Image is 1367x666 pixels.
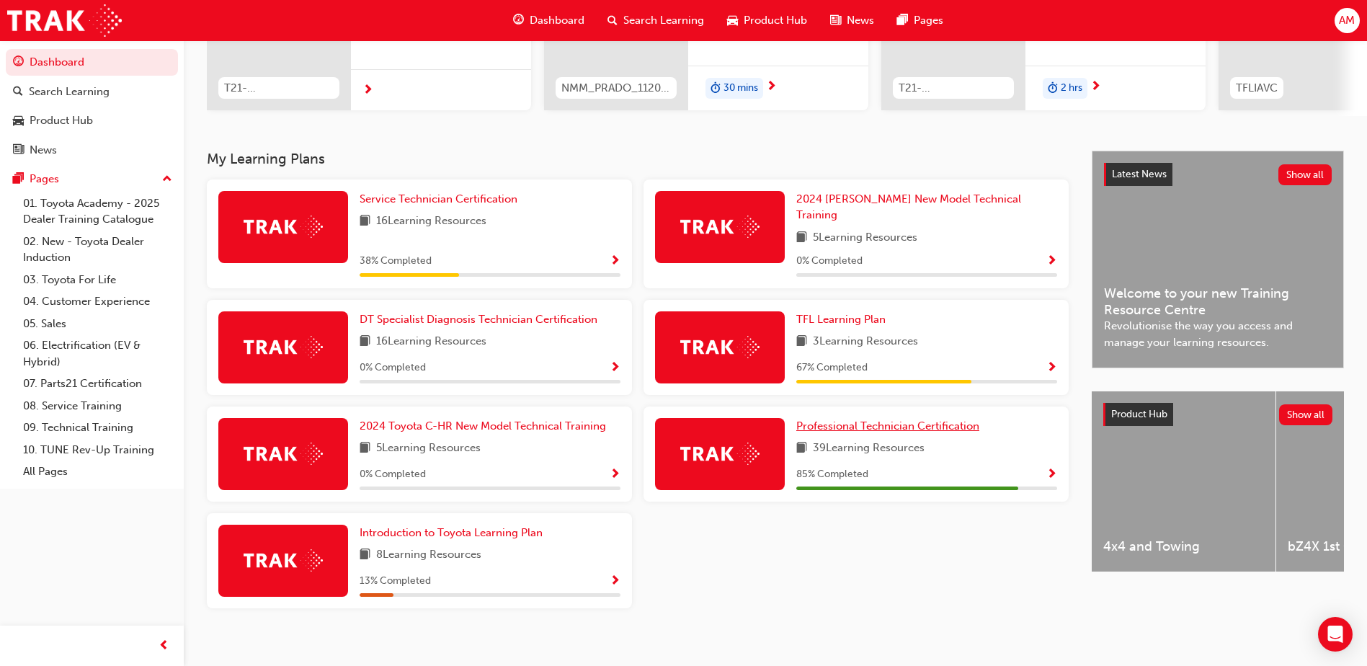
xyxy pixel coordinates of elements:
[17,395,178,417] a: 08. Service Training
[1103,538,1264,555] span: 4x4 and Towing
[1090,81,1101,94] span: next-icon
[596,6,716,35] a: search-iconSearch Learning
[610,469,620,481] span: Show Progress
[376,440,481,458] span: 5 Learning Resources
[1278,164,1332,185] button: Show all
[360,192,517,205] span: Service Technician Certification
[17,417,178,439] a: 09. Technical Training
[376,213,486,231] span: 16 Learning Resources
[847,12,874,29] span: News
[727,12,738,30] span: car-icon
[766,81,777,94] span: next-icon
[376,333,486,351] span: 16 Learning Resources
[1061,80,1082,97] span: 2 hrs
[1046,255,1057,268] span: Show Progress
[623,12,704,29] span: Search Learning
[360,311,603,328] a: DT Specialist Diagnosis Technician Certification
[17,192,178,231] a: 01. Toyota Academy - 2025 Dealer Training Catalogue
[360,313,597,326] span: DT Specialist Diagnosis Technician Certification
[561,80,671,97] span: NMM_PRADO_112024_MODULE_1
[680,216,760,238] img: Trak
[13,173,24,186] span: pages-icon
[360,360,426,376] span: 0 % Completed
[796,333,807,351] span: book-icon
[360,213,370,231] span: book-icon
[360,546,370,564] span: book-icon
[680,336,760,358] img: Trak
[610,359,620,377] button: Show Progress
[796,313,886,326] span: TFL Learning Plan
[6,49,178,76] a: Dashboard
[796,419,979,432] span: Professional Technician Certification
[830,12,841,30] span: news-icon
[360,419,606,432] span: 2024 Toyota C-HR New Model Technical Training
[244,443,323,465] img: Trak
[17,439,178,461] a: 10. TUNE Rev-Up Training
[7,4,122,37] img: Trak
[1092,151,1344,368] a: Latest NewsShow allWelcome to your new Training Resource CentreRevolutionise the way you access a...
[244,336,323,358] img: Trak
[1048,79,1058,98] span: duration-icon
[17,290,178,313] a: 04. Customer Experience
[813,229,917,247] span: 5 Learning Resources
[30,171,59,187] div: Pages
[1046,359,1057,377] button: Show Progress
[6,166,178,192] button: Pages
[360,191,523,208] a: Service Technician Certification
[716,6,819,35] a: car-iconProduct Hub
[610,252,620,270] button: Show Progress
[1046,252,1057,270] button: Show Progress
[360,466,426,483] span: 0 % Completed
[796,360,868,376] span: 67 % Completed
[1104,285,1332,318] span: Welcome to your new Training Resource Centre
[30,142,57,159] div: News
[796,229,807,247] span: book-icon
[17,373,178,395] a: 07. Parts21 Certification
[530,12,584,29] span: Dashboard
[502,6,596,35] a: guage-iconDashboard
[610,575,620,588] span: Show Progress
[886,6,955,35] a: pages-iconPages
[17,231,178,269] a: 02. New - Toyota Dealer Induction
[224,80,334,97] span: T21-STFOS_PRE_READ
[796,191,1057,223] a: 2024 [PERSON_NAME] New Model Technical Training
[813,333,918,351] span: 3 Learning Resources
[796,418,985,435] a: Professional Technician Certification
[6,79,178,105] a: Search Learning
[1046,362,1057,375] span: Show Progress
[1046,469,1057,481] span: Show Progress
[1112,168,1167,180] span: Latest News
[1104,318,1332,350] span: Revolutionise the way you access and manage your learning resources.
[17,313,178,335] a: 05. Sales
[13,144,24,157] span: news-icon
[513,12,524,30] span: guage-icon
[796,311,891,328] a: TFL Learning Plan
[17,461,178,483] a: All Pages
[29,84,110,100] div: Search Learning
[360,253,432,270] span: 38 % Completed
[244,216,323,238] img: Trak
[362,84,373,97] span: next-icon
[711,79,721,98] span: duration-icon
[610,255,620,268] span: Show Progress
[1318,617,1353,652] div: Open Intercom Messenger
[1339,12,1355,29] span: AM
[360,525,548,541] a: Introduction to Toyota Learning Plan
[796,466,868,483] span: 85 % Completed
[1104,163,1332,186] a: Latest NewsShow all
[244,549,323,572] img: Trak
[6,137,178,164] a: News
[744,12,807,29] span: Product Hub
[914,12,943,29] span: Pages
[899,80,1008,97] span: T21-FOD_HVIS_PREREQ
[13,86,23,99] span: search-icon
[13,56,24,69] span: guage-icon
[360,333,370,351] span: book-icon
[360,418,612,435] a: 2024 Toyota C-HR New Model Technical Training
[610,572,620,590] button: Show Progress
[1092,391,1275,572] a: 4x4 and Towing
[360,440,370,458] span: book-icon
[680,443,760,465] img: Trak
